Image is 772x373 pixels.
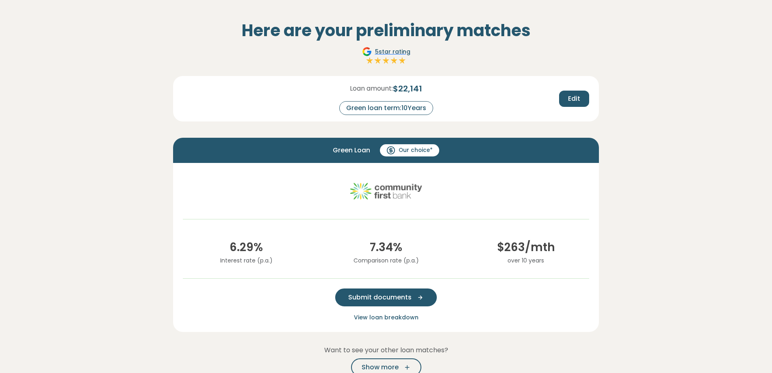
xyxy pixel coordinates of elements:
[333,145,370,155] span: Green Loan
[362,362,399,372] span: Show more
[399,146,433,154] span: Our choice*
[173,345,599,356] p: Want to see your other loan matches?
[731,334,772,373] iframe: Chat Widget
[390,56,398,65] img: Full star
[323,239,449,256] span: 7.34 %
[361,47,412,66] a: Google5star ratingFull starFull starFull starFull starFull star
[339,101,433,115] div: Green loan term: 10 Years
[375,48,410,56] span: 5 star rating
[398,56,406,65] img: Full star
[335,288,437,306] button: Submit documents
[351,313,421,322] button: View loan breakdown
[382,56,390,65] img: Full star
[173,21,599,40] h2: Here are your preliminary matches
[183,239,310,256] span: 6.29 %
[366,56,374,65] img: Full star
[183,256,310,265] p: Interest rate (p.a.)
[350,84,393,93] span: Loan amount:
[374,56,382,65] img: Full star
[462,256,589,265] p: over 10 years
[362,47,372,56] img: Google
[559,91,589,107] button: Edit
[393,82,422,95] span: $ 22,141
[354,313,419,321] span: View loan breakdown
[323,256,449,265] p: Comparison rate (p.a.)
[349,173,423,209] img: community-first logo
[348,293,412,302] span: Submit documents
[568,94,580,104] span: Edit
[462,239,589,256] span: $ 263 /mth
